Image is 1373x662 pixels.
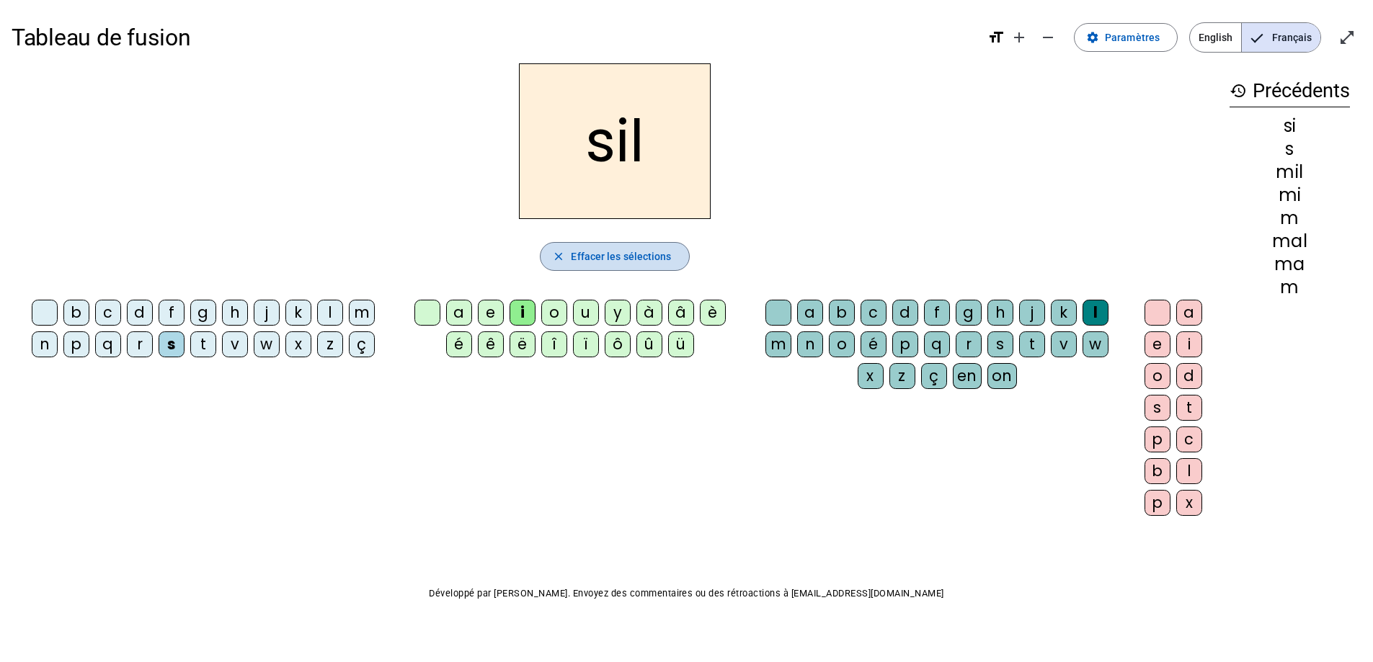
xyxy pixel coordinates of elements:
h2: sil [519,63,711,219]
div: mi [1230,187,1350,204]
div: p [1145,490,1170,516]
h1: Tableau de fusion [12,14,976,61]
div: ï [573,331,599,357]
div: q [95,331,121,357]
div: v [222,331,248,357]
div: ê [478,331,504,357]
div: s [987,331,1013,357]
div: ü [668,331,694,357]
mat-icon: close [552,250,565,263]
div: b [63,300,89,326]
div: c [861,300,887,326]
div: g [190,300,216,326]
div: l [317,300,343,326]
span: Paramètres [1105,29,1160,46]
mat-icon: remove [1039,29,1057,46]
mat-button-toggle-group: Language selection [1189,22,1321,53]
div: p [63,331,89,357]
div: t [1176,395,1202,421]
div: ô [605,331,631,357]
div: on [987,363,1017,389]
div: m [765,331,791,357]
div: c [95,300,121,326]
span: English [1190,23,1241,52]
button: Effacer les sélections [540,242,689,271]
div: n [32,331,58,357]
div: f [159,300,185,326]
button: Entrer en plein écran [1333,23,1361,52]
div: v [1051,331,1077,357]
div: s [1230,140,1350,158]
div: i [1176,331,1202,357]
div: k [1051,300,1077,326]
div: c [1176,426,1202,452]
div: mal [1230,233,1350,250]
div: o [541,300,567,326]
div: h [987,300,1013,326]
div: ç [349,331,375,357]
div: r [956,331,982,357]
div: a [797,300,823,326]
div: j [254,300,280,326]
div: h [222,300,248,326]
div: w [254,331,280,357]
div: è [700,300,726,326]
h3: Précédents [1230,75,1350,107]
div: m [1230,210,1350,227]
div: b [1145,458,1170,484]
div: o [829,331,855,357]
div: î [541,331,567,357]
div: x [1176,490,1202,516]
div: g [956,300,982,326]
div: x [858,363,884,389]
div: é [446,331,472,357]
div: d [127,300,153,326]
mat-icon: open_in_full [1338,29,1356,46]
div: si [1230,117,1350,135]
div: ma [1230,256,1350,273]
div: d [1176,363,1202,389]
div: u [573,300,599,326]
div: z [889,363,915,389]
div: ë [510,331,536,357]
div: o [1145,363,1170,389]
div: â [668,300,694,326]
div: n [797,331,823,357]
p: Développé par [PERSON_NAME]. Envoyez des commentaires ou des rétroactions à [EMAIL_ADDRESS][DOMAI... [12,585,1361,602]
div: a [1176,300,1202,326]
button: Augmenter la taille de la police [1005,23,1034,52]
div: j [1019,300,1045,326]
div: m [349,300,375,326]
mat-icon: add [1010,29,1028,46]
div: d [892,300,918,326]
div: y [605,300,631,326]
div: t [1019,331,1045,357]
div: p [1145,426,1170,452]
div: m [1230,279,1350,296]
mat-icon: format_size [987,29,1005,46]
div: l [1083,300,1108,326]
mat-icon: history [1230,82,1247,99]
span: Français [1242,23,1320,52]
div: i [510,300,536,326]
div: p [892,331,918,357]
div: à [636,300,662,326]
div: en [953,363,982,389]
div: mil [1230,164,1350,181]
div: x [285,331,311,357]
div: f [924,300,950,326]
div: e [478,300,504,326]
div: w [1083,331,1108,357]
span: Effacer les sélections [571,248,671,265]
div: s [159,331,185,357]
div: s [1145,395,1170,421]
div: q [924,331,950,357]
div: ç [921,363,947,389]
mat-icon: settings [1086,31,1099,44]
button: Paramètres [1074,23,1178,52]
div: e [1145,331,1170,357]
div: k [285,300,311,326]
div: û [636,331,662,357]
div: z [317,331,343,357]
div: a [446,300,472,326]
